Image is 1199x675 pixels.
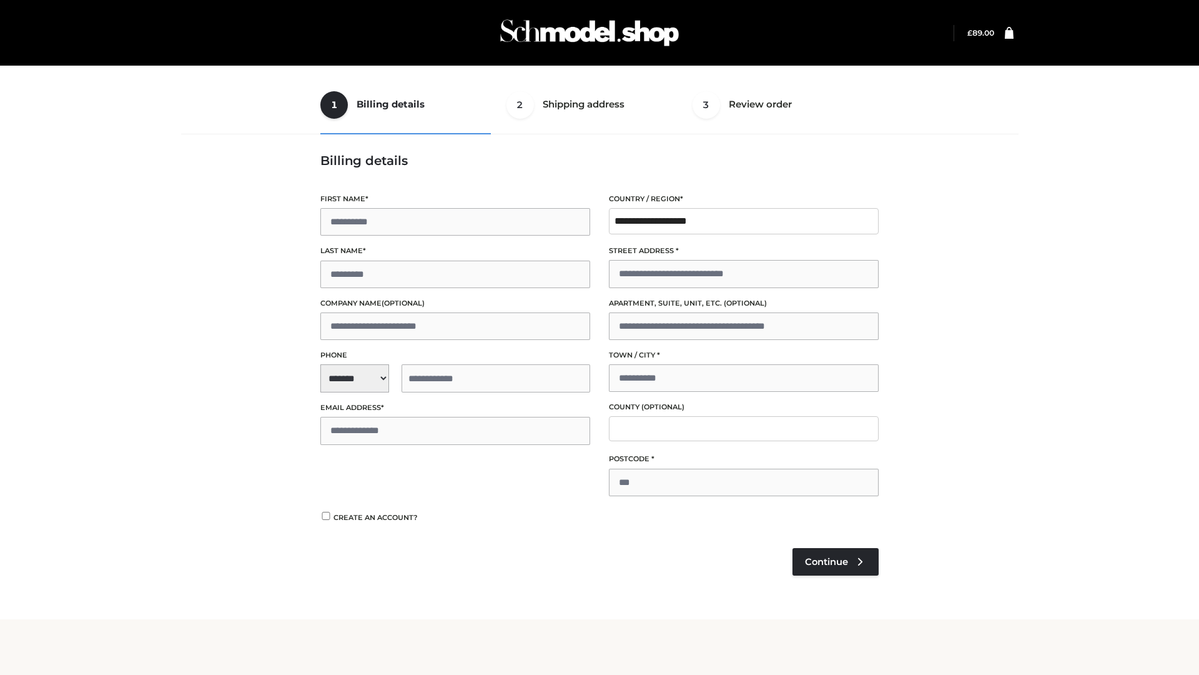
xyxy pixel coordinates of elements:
[724,299,767,307] span: (optional)
[967,28,994,37] a: £89.00
[609,349,879,361] label: Town / City
[609,245,879,257] label: Street address
[320,349,590,361] label: Phone
[641,402,684,411] span: (optional)
[320,245,590,257] label: Last name
[320,402,590,414] label: Email address
[496,8,683,57] img: Schmodel Admin 964
[333,513,418,522] span: Create an account?
[805,556,848,567] span: Continue
[320,153,879,168] h3: Billing details
[967,28,994,37] bdi: 89.00
[609,401,879,413] label: County
[609,453,879,465] label: Postcode
[792,548,879,576] a: Continue
[320,512,332,520] input: Create an account?
[382,299,425,307] span: (optional)
[320,193,590,205] label: First name
[967,28,972,37] span: £
[609,297,879,309] label: Apartment, suite, unit, etc.
[609,193,879,205] label: Country / Region
[320,297,590,309] label: Company name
